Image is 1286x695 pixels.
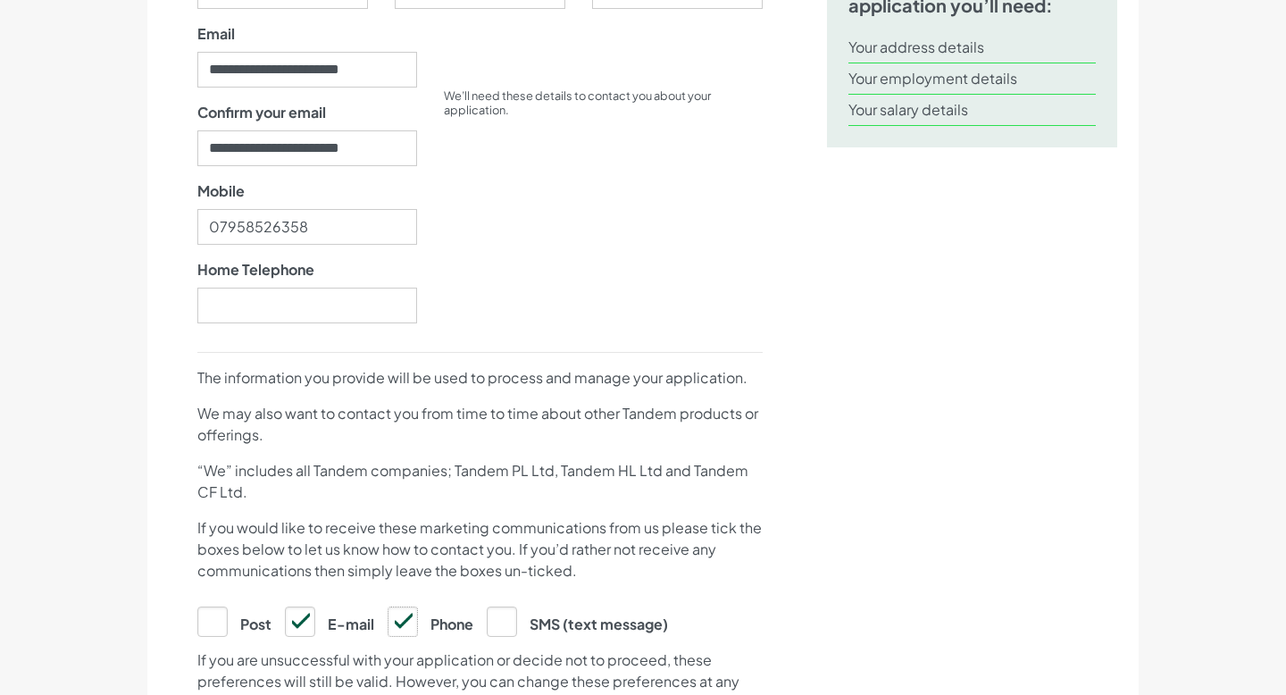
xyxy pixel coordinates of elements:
[197,517,763,582] p: If you would like to receive these marketing communications from us please tick the boxes below t...
[197,367,763,389] p: The information you provide will be used to process and manage your application.
[487,607,668,635] label: SMS (text message)
[285,607,374,635] label: E-mail
[388,607,473,635] label: Phone
[197,180,245,202] label: Mobile
[848,32,1096,63] li: Your address details
[197,460,763,503] p: “We” includes all Tandem companies; Tandem PL Ltd, Tandem HL Ltd and Tandem CF Ltd.
[197,259,314,281] label: Home Telephone
[197,102,326,123] label: Confirm your email
[197,23,235,45] label: Email
[197,403,763,446] p: We may also want to contact you from time to time about other Tandem products or offerings.
[197,607,271,635] label: Post
[444,88,711,117] small: We’ll need these details to contact you about your application.
[848,63,1096,95] li: Your employment details
[848,95,1096,126] li: Your salary details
